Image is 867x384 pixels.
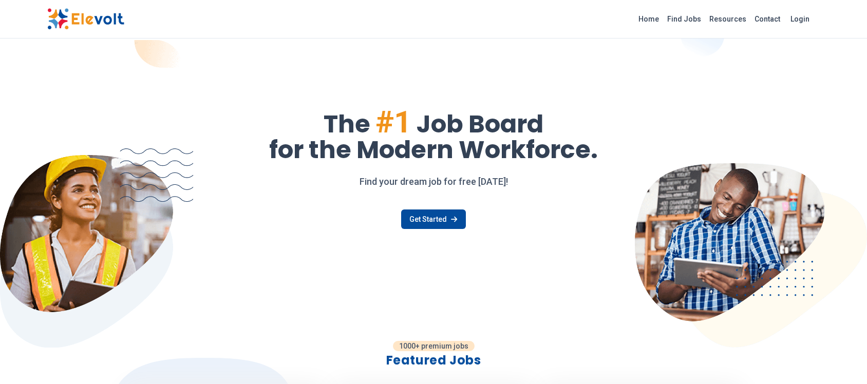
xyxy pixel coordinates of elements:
a: Find Jobs [663,11,705,27]
a: Home [634,11,663,27]
span: #1 [375,104,411,140]
p: Find your dream job for free [DATE]! [47,175,820,189]
a: Login [784,9,816,29]
img: Elevolt [47,8,124,30]
h2: Featured Jobs [125,352,742,369]
h1: The Job Board for the Modern Workforce. [47,107,820,162]
a: Resources [705,11,750,27]
a: Contact [750,11,784,27]
a: Get Started [401,209,465,229]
